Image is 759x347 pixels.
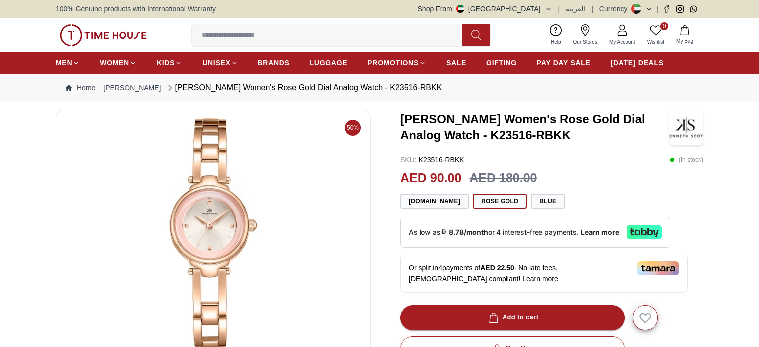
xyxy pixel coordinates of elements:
[531,194,565,209] button: Blue
[100,54,137,72] a: WOMEN
[202,54,238,72] a: UNISEX
[569,38,601,46] span: Our Stores
[669,110,703,145] img: Kenneth Scott Women's Rose Gold Dial Analog Watch - K23516-RBKK
[469,169,537,188] h3: AED 180.00
[418,4,552,14] button: Shop From[GEOGRAPHIC_DATA]
[103,83,161,93] a: [PERSON_NAME]
[446,58,466,68] span: SALE
[157,54,182,72] a: KIDS
[567,22,603,48] a: Our Stores
[367,58,419,68] span: PROMOTIONS
[487,312,539,323] div: Add to cart
[446,54,466,72] a: SALE
[66,83,95,93] a: Home
[310,54,348,72] a: LUGGAGE
[670,155,703,165] p: ( In stock )
[657,4,659,14] span: |
[56,74,703,102] nav: Breadcrumb
[202,58,230,68] span: UNISEX
[480,264,514,272] span: AED 22.50
[591,4,593,14] span: |
[400,111,669,143] h3: [PERSON_NAME] Women's Rose Gold Dial Analog Watch - K23516-RBKK
[56,58,72,68] span: MEN
[670,23,699,47] button: My Bag
[56,54,80,72] a: MEN
[165,82,442,94] div: [PERSON_NAME] Women's Rose Gold Dial Analog Watch - K23516-RBKK
[599,4,632,14] div: Currency
[258,58,290,68] span: BRANDS
[400,194,469,209] button: [DOMAIN_NAME]
[566,4,585,14] button: العربية
[56,4,216,14] span: 100% Genuine products with International Warranty
[641,22,670,48] a: 0Wishlist
[400,169,461,188] h2: AED 90.00
[400,156,417,164] span: SKU :
[558,4,560,14] span: |
[157,58,175,68] span: KIDS
[60,24,147,46] img: ...
[400,155,464,165] p: K23516-RBKK
[537,54,591,72] a: PAY DAY SALE
[486,54,517,72] a: GIFTING
[545,22,567,48] a: Help
[473,194,527,209] button: Rose Gold
[258,54,290,72] a: BRANDS
[486,58,517,68] span: GIFTING
[400,305,625,330] button: Add to cart
[400,254,688,293] div: Or split in 4 payments of - No late fees, [DEMOGRAPHIC_DATA] compliant!
[367,54,426,72] a: PROMOTIONS
[611,54,664,72] a: [DATE] DEALS
[643,38,668,46] span: Wishlist
[522,275,558,283] span: Learn more
[456,5,464,13] img: United Arab Emirates
[611,58,664,68] span: [DATE] DEALS
[537,58,591,68] span: PAY DAY SALE
[100,58,129,68] span: WOMEN
[637,261,679,275] img: Tamara
[690,5,697,13] a: Whatsapp
[310,58,348,68] span: LUGGAGE
[660,22,668,30] span: 0
[605,38,639,46] span: My Account
[672,37,697,45] span: My Bag
[663,5,670,13] a: Facebook
[676,5,684,13] a: Instagram
[345,120,361,136] span: 50%
[547,38,565,46] span: Help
